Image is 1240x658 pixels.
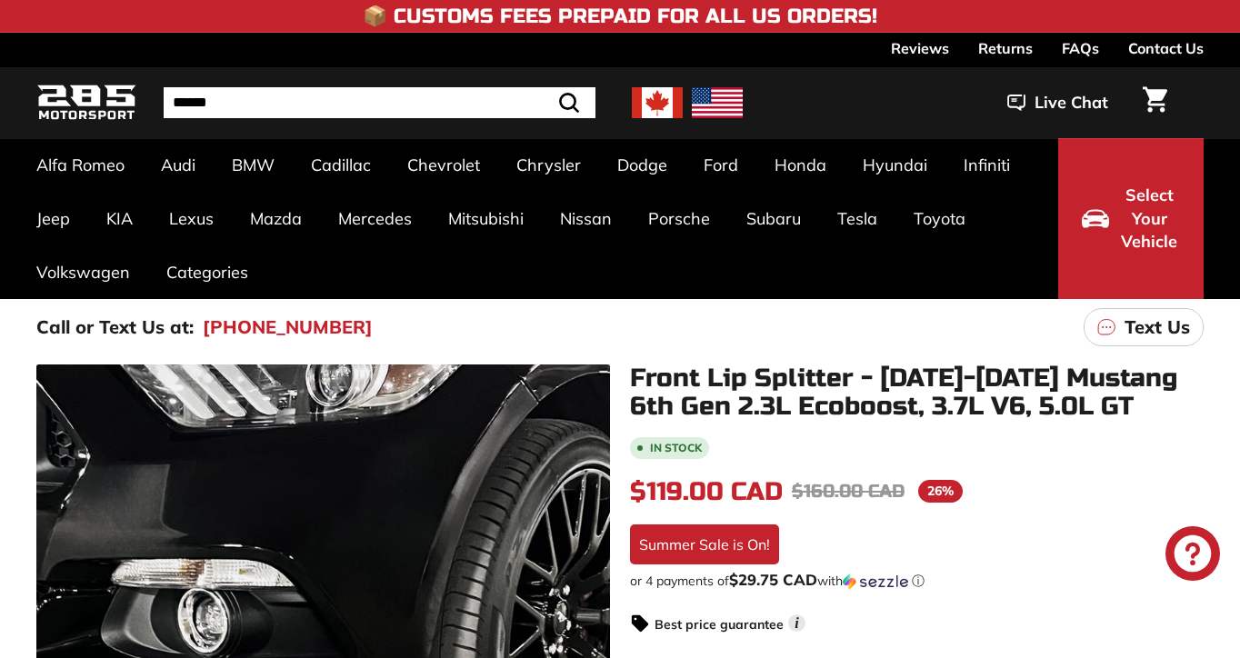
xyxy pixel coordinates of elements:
[389,138,498,192] a: Chevrolet
[978,33,1033,64] a: Returns
[36,314,194,341] p: Call or Text Us at:
[728,192,819,245] a: Subaru
[151,192,232,245] a: Lexus
[203,314,373,341] a: [PHONE_NUMBER]
[36,82,136,125] img: Logo_285_Motorsport_areodynamics_components
[630,364,1204,421] h1: Front Lip Splitter - [DATE]-[DATE] Mustang 6th Gen 2.3L Ecoboost, 3.7L V6, 5.0L GT
[895,192,984,245] a: Toyota
[843,573,908,590] img: Sezzle
[363,5,877,27] h4: 📦 Customs Fees Prepaid for All US Orders!
[1084,308,1204,346] a: Text Us
[1132,72,1178,134] a: Cart
[293,138,389,192] a: Cadillac
[18,245,148,299] a: Volkswagen
[788,614,805,632] span: i
[630,572,1204,590] div: or 4 payments of with
[143,138,214,192] a: Audi
[655,616,784,633] strong: Best price guarantee
[756,138,845,192] a: Honda
[792,480,905,503] span: $160.00 CAD
[18,192,88,245] a: Jeep
[430,192,542,245] a: Mitsubishi
[232,192,320,245] a: Mazda
[599,138,685,192] a: Dodge
[945,138,1028,192] a: Infiniti
[1128,33,1204,64] a: Contact Us
[214,138,293,192] a: BMW
[498,138,599,192] a: Chrysler
[729,570,817,589] span: $29.75 CAD
[630,524,779,564] div: Summer Sale is On!
[984,80,1132,125] button: Live Chat
[891,33,949,64] a: Reviews
[630,476,783,507] span: $119.00 CAD
[1035,91,1108,115] span: Live Chat
[685,138,756,192] a: Ford
[148,245,266,299] a: Categories
[542,192,630,245] a: Nissan
[845,138,945,192] a: Hyundai
[320,192,430,245] a: Mercedes
[630,572,1204,590] div: or 4 payments of$29.75 CADwithSezzle Click to learn more about Sezzle
[630,192,728,245] a: Porsche
[88,192,151,245] a: KIA
[1058,138,1204,299] button: Select Your Vehicle
[164,87,595,118] input: Search
[650,443,702,454] b: In stock
[1160,526,1225,585] inbox-online-store-chat: Shopify online store chat
[18,138,143,192] a: Alfa Romeo
[1118,184,1180,254] span: Select Your Vehicle
[918,480,963,503] span: 26%
[819,192,895,245] a: Tesla
[1062,33,1099,64] a: FAQs
[1125,314,1190,341] p: Text Us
